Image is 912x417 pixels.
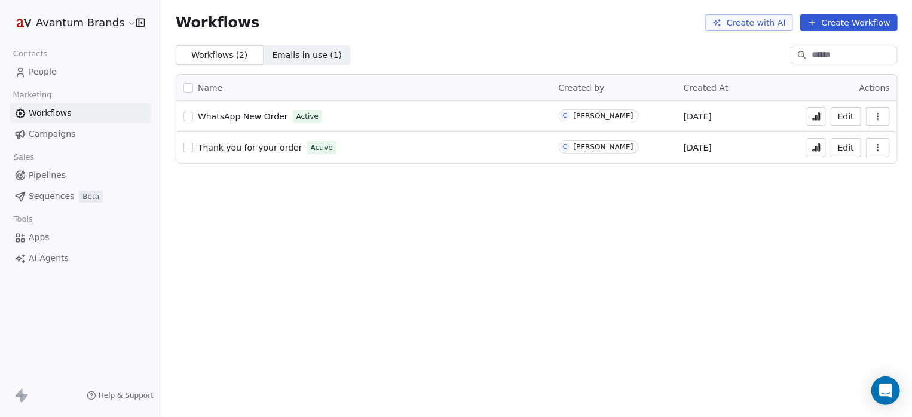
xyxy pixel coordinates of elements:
button: Edit [831,107,861,126]
button: Avantum Brands [14,13,127,33]
span: Pipelines [29,169,66,182]
span: Actions [859,83,890,93]
div: [PERSON_NAME] [574,112,633,120]
a: Apps [10,228,151,247]
span: [DATE] [684,142,712,154]
button: Create Workflow [800,14,898,31]
button: Edit [831,138,861,157]
span: People [29,66,57,78]
span: Marketing [8,86,57,104]
a: People [10,62,151,82]
div: Open Intercom Messenger [871,376,900,405]
span: Beta [79,191,103,203]
span: Workflows [29,107,72,119]
div: [PERSON_NAME] [574,143,633,151]
span: Help & Support [99,391,154,400]
a: SequencesBeta [10,186,151,206]
span: Campaigns [29,128,75,140]
a: WhatsApp New Order [198,111,288,122]
span: Sequences [29,190,74,203]
div: C [563,111,567,121]
button: Create with AI [705,14,793,31]
span: Thank you for your order [198,143,302,152]
span: WhatsApp New Order [198,112,288,121]
span: Workflows [176,14,259,31]
img: fav-icon-160x160.png [17,16,31,30]
div: C [563,142,567,152]
span: Active [296,111,319,122]
span: Emails in use ( 1 ) [272,49,342,62]
span: AI Agents [29,252,69,265]
a: Thank you for your order [198,142,302,154]
a: Pipelines [10,165,151,185]
a: AI Agents [10,249,151,268]
span: Tools [8,210,38,228]
span: Name [198,82,222,94]
span: Created by [559,83,605,93]
span: Contacts [8,45,53,63]
a: Help & Support [87,391,154,400]
a: Workflows [10,103,151,123]
span: [DATE] [684,111,712,122]
span: Avantum Brands [36,15,124,30]
span: Created At [684,83,729,93]
span: Active [311,142,333,153]
span: Sales [8,148,39,166]
span: Apps [29,231,50,244]
a: Campaigns [10,124,151,144]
